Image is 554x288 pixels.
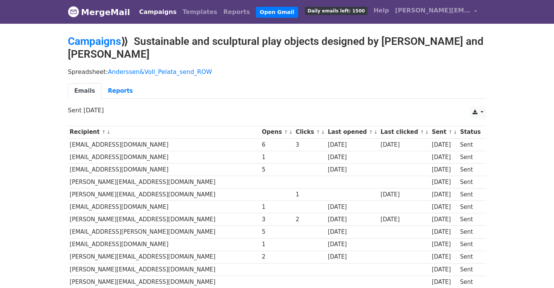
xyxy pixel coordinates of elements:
a: Daily emails left: 1500 [302,3,370,18]
a: ↑ [369,129,373,135]
div: [DATE] [328,240,377,249]
div: [DATE] [432,215,457,224]
a: [PERSON_NAME][EMAIL_ADDRESS][DOMAIN_NAME] [392,3,480,21]
div: 1 [295,190,324,199]
div: 3 [295,141,324,149]
div: [DATE] [328,203,377,211]
div: 1 [262,203,292,211]
div: [DATE] [432,141,457,149]
td: [EMAIL_ADDRESS][DOMAIN_NAME] [68,138,260,151]
div: [DATE] [432,190,457,199]
div: 1 [262,240,292,249]
a: Emails [68,83,101,99]
a: Templates [179,5,220,20]
th: Last opened [326,126,379,138]
th: Clicks [294,126,326,138]
div: [DATE] [432,265,457,274]
a: ↓ [321,129,325,135]
div: [DATE] [328,215,377,224]
p: Sent [DATE] [68,106,486,114]
a: ↑ [102,129,106,135]
td: Sent [458,263,482,276]
a: MergeMail [68,4,130,20]
a: ↑ [284,129,288,135]
div: [DATE] [381,190,428,199]
a: ↓ [453,129,457,135]
h2: ⟫ Sustainable and sculptural play objects designed by [PERSON_NAME] and [PERSON_NAME] [68,35,486,60]
img: MergeMail logo [68,6,79,17]
div: [DATE] [328,141,377,149]
a: Help [370,3,392,18]
td: [EMAIL_ADDRESS][DOMAIN_NAME] [68,238,260,251]
td: Sent [458,201,482,213]
span: [PERSON_NAME][EMAIL_ADDRESS][DOMAIN_NAME] [395,6,470,15]
div: [DATE] [432,178,457,187]
div: [DATE] [432,253,457,261]
td: [PERSON_NAME][EMAIL_ADDRESS][DOMAIN_NAME] [68,251,260,263]
a: Reports [220,5,253,20]
a: Reports [101,83,139,99]
td: Sent [458,226,482,238]
div: [DATE] [328,153,377,162]
div: [DATE] [328,253,377,261]
td: [PERSON_NAME][EMAIL_ADDRESS][DOMAIN_NAME] [68,263,260,276]
td: Sent [458,251,482,263]
td: Sent [458,276,482,288]
div: 1 [262,153,292,162]
a: Open Gmail [256,7,298,18]
td: [PERSON_NAME][EMAIL_ADDRESS][DOMAIN_NAME] [68,188,260,201]
th: Opens [260,126,294,138]
div: [DATE] [432,278,457,286]
td: Sent [458,176,482,188]
div: [DATE] [432,228,457,236]
a: ↑ [316,129,320,135]
a: Campaigns [136,5,179,20]
td: [PERSON_NAME][EMAIL_ADDRESS][DOMAIN_NAME] [68,213,260,226]
a: ↑ [448,129,453,135]
p: Spreadsheet: [68,68,486,76]
td: Sent [458,188,482,201]
div: [DATE] [328,165,377,174]
a: ↓ [425,129,429,135]
td: [PERSON_NAME][EMAIL_ADDRESS][DOMAIN_NAME] [68,276,260,288]
div: [DATE] [432,240,457,249]
div: 2 [295,215,324,224]
th: Recipient [68,126,260,138]
div: 3 [262,215,292,224]
span: Daily emails left: 1500 [305,7,367,15]
td: [EMAIL_ADDRESS][DOMAIN_NAME] [68,201,260,213]
div: 5 [262,165,292,174]
td: [EMAIL_ADDRESS][PERSON_NAME][DOMAIN_NAME] [68,226,260,238]
div: [DATE] [432,153,457,162]
a: ↓ [289,129,293,135]
div: [DATE] [381,215,428,224]
div: [DATE] [432,203,457,211]
div: [DATE] [328,228,377,236]
a: Anderssen&Voll_Pelata_send_ROW [108,68,212,75]
td: Sent [458,238,482,251]
div: 5 [262,228,292,236]
td: [EMAIL_ADDRESS][DOMAIN_NAME] [68,151,260,163]
td: Sent [458,151,482,163]
th: Last clicked [379,126,430,138]
a: ↓ [374,129,378,135]
div: [DATE] [432,165,457,174]
a: Campaigns [68,35,121,47]
a: ↓ [106,129,110,135]
th: Sent [430,126,458,138]
td: [PERSON_NAME][EMAIL_ADDRESS][DOMAIN_NAME] [68,176,260,188]
td: [EMAIL_ADDRESS][DOMAIN_NAME] [68,163,260,176]
div: 6 [262,141,292,149]
td: Sent [458,138,482,151]
a: ↑ [420,129,424,135]
div: 2 [262,253,292,261]
td: Sent [458,163,482,176]
td: Sent [458,213,482,226]
th: Status [458,126,482,138]
div: [DATE] [381,141,428,149]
